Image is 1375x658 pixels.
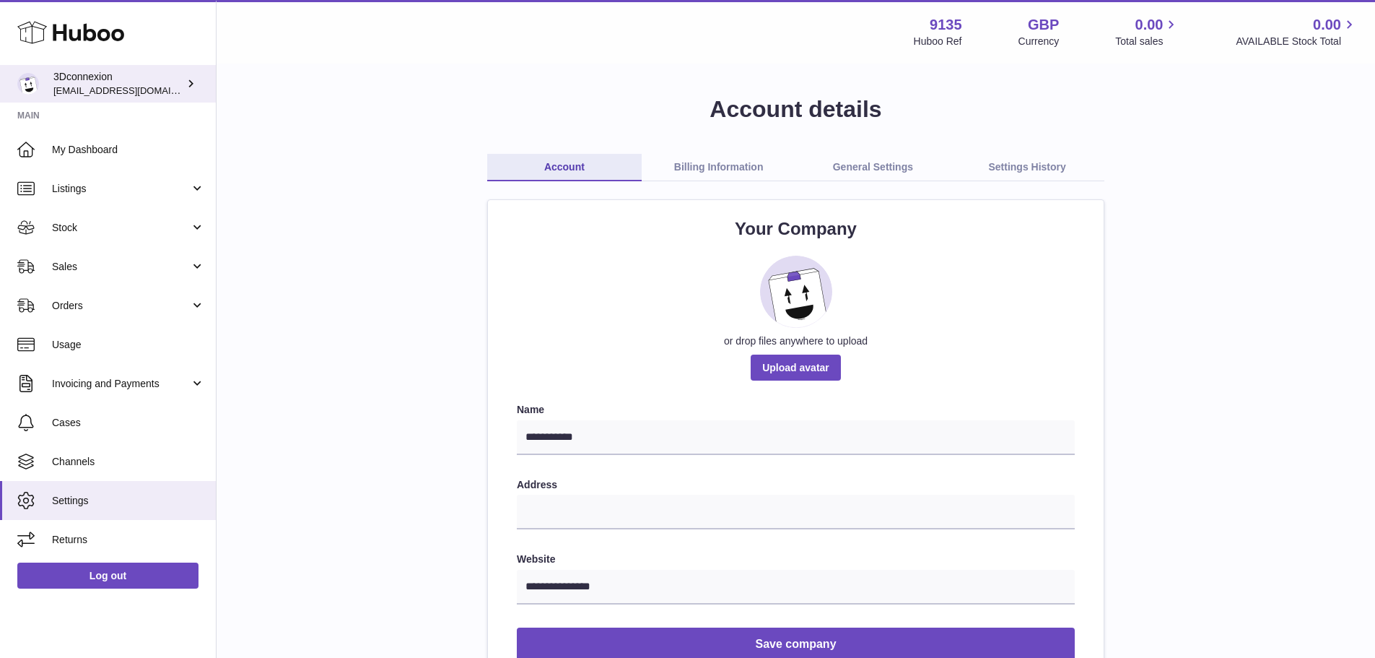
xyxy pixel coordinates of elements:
span: Upload avatar [751,355,841,381]
span: Stock [52,221,190,235]
a: Settings History [950,154,1104,181]
span: My Dashboard [52,143,205,157]
label: Address [517,478,1075,492]
span: [EMAIL_ADDRESS][DOMAIN_NAME] [53,85,212,96]
a: Billing Information [642,154,796,181]
span: Cases [52,416,205,430]
span: AVAILABLE Stock Total [1236,35,1358,48]
span: Listings [52,182,190,196]
div: Currency [1018,35,1060,48]
span: Usage [52,338,205,352]
span: Channels [52,455,205,469]
div: Huboo Ref [914,35,962,48]
span: 0.00 [1313,15,1341,35]
span: Total sales [1115,35,1179,48]
img: order_eu@3dconnexion.com [17,73,39,95]
span: Orders [52,299,190,313]
a: 0.00 AVAILABLE Stock Total [1236,15,1358,48]
span: Settings [52,494,205,508]
label: Website [517,553,1075,566]
a: General Settings [796,154,951,181]
label: Name [517,403,1075,417]
span: Sales [52,260,190,274]
strong: GBP [1028,15,1059,35]
span: Invoicing and Payments [52,377,190,391]
span: Returns [52,533,205,547]
h2: Your Company [517,217,1075,241]
div: 3Dconnexion [53,70,183,98]
a: 0.00 Total sales [1115,15,1179,48]
a: Log out [17,563,198,589]
span: 0.00 [1135,15,1164,35]
img: placeholder_image.svg [760,256,832,328]
h1: Account details [240,94,1352,125]
div: or drop files anywhere to upload [517,334,1075,348]
a: Account [487,154,642,181]
strong: 9135 [930,15,962,35]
